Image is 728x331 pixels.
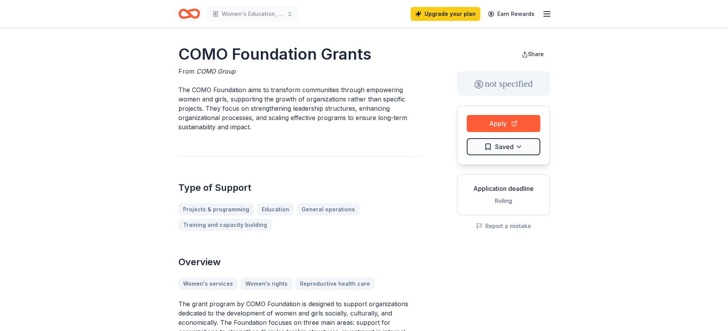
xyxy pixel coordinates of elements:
[457,71,550,96] div: not specified
[178,85,420,132] p: The COMO Foundation aims to transform communities through empowering women and girls, supporting ...
[495,142,514,152] span: Saved
[464,184,543,193] div: Application deadline
[178,219,272,231] a: Training and capacity building
[467,115,540,132] button: Apply
[467,138,540,155] button: Saved
[206,6,299,22] button: Women's Education, Employment and Economic Mobility Program
[196,67,236,75] span: COMO Group
[483,7,539,21] a: Earn Rewards
[178,182,420,194] h2: Type of Support
[257,203,294,216] a: Education
[411,7,480,21] a: Upgrade your plan
[516,46,550,62] button: Share
[297,203,360,216] a: General operations
[476,221,531,231] button: Report a mistake
[178,256,420,268] h2: Overview
[528,51,544,57] span: Share
[222,9,284,19] span: Women's Education, Employment and Economic Mobility Program
[178,203,254,216] a: Projects & programming
[178,43,420,65] h1: COMO Foundation Grants
[178,67,420,76] div: From
[178,5,200,23] a: Home
[464,196,543,206] div: Rolling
